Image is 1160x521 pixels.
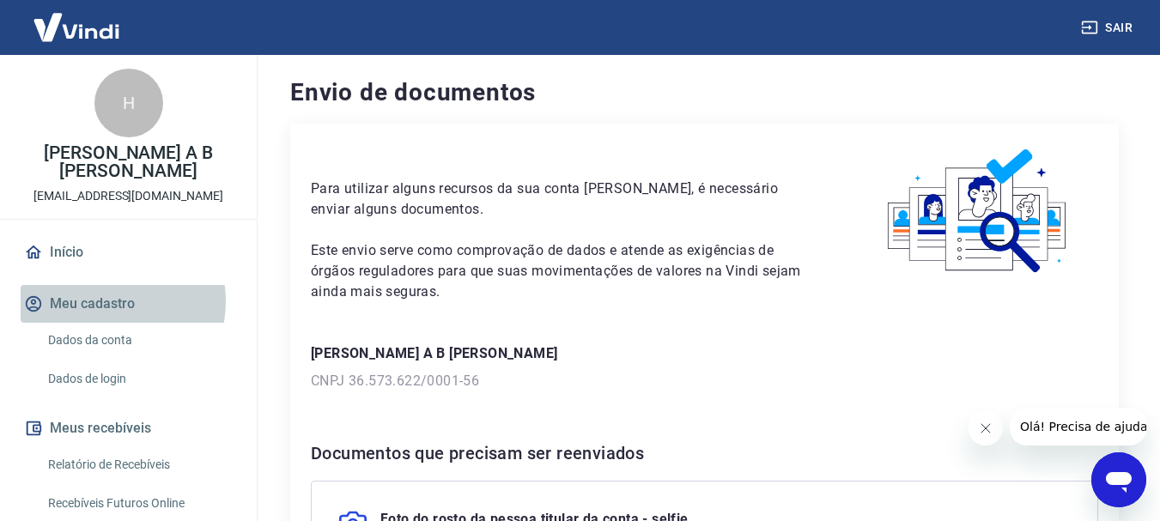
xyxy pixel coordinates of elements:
img: Vindi [21,1,132,53]
h4: Envio de documentos [290,76,1119,110]
h6: Documentos que precisam ser reenviados [311,439,1098,467]
a: Dados da conta [41,323,236,358]
a: Início [21,233,236,271]
p: [EMAIL_ADDRESS][DOMAIN_NAME] [33,187,223,205]
button: Sair [1078,12,1139,44]
a: Recebíveis Futuros Online [41,486,236,521]
p: [PERSON_NAME] A B [PERSON_NAME] [311,343,1098,364]
p: Para utilizar alguns recursos da sua conta [PERSON_NAME], é necessário enviar alguns documentos. [311,179,817,220]
p: CNPJ 36.573.622/0001-56 [311,371,1098,391]
img: waiting_documents.41d9841a9773e5fdf392cede4d13b617.svg [859,144,1098,279]
iframe: Botão para abrir a janela de mensagens [1091,452,1146,507]
iframe: Fechar mensagem [969,411,1003,445]
button: Meus recebíveis [21,409,236,447]
p: [PERSON_NAME] A B [PERSON_NAME] [14,144,243,180]
iframe: Mensagem da empresa [1010,408,1146,445]
span: Olá! Precisa de ajuda? [10,12,144,26]
p: Este envio serve como comprovação de dados e atende as exigências de órgãos reguladores para que ... [311,240,817,302]
a: Dados de login [41,361,236,397]
button: Meu cadastro [21,285,236,323]
a: Relatório de Recebíveis [41,447,236,482]
div: H [94,69,163,137]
